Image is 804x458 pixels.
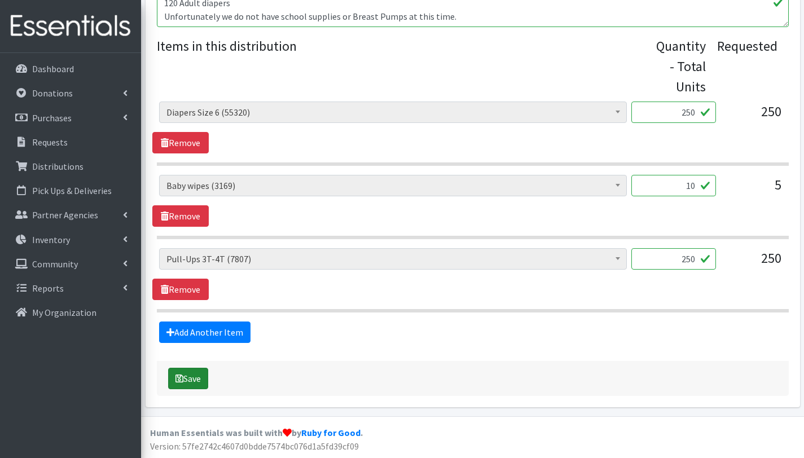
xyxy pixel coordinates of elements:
input: Quantity [631,248,716,270]
a: Inventory [5,228,137,251]
p: Purchases [32,112,72,124]
a: Requests [5,131,137,153]
span: Baby wipes (3169) [166,178,620,193]
a: Remove [152,132,209,153]
a: Remove [152,279,209,300]
div: Quantity - Total Units [656,36,706,97]
span: Diapers Size 6 (55320) [166,104,620,120]
span: Pull-Ups 3T-4T (7807) [159,248,627,270]
a: Distributions [5,155,137,178]
legend: Items in this distribution [157,36,656,93]
div: 250 [725,248,781,279]
a: Community [5,253,137,275]
p: Distributions [32,161,84,172]
a: My Organization [5,301,137,324]
div: 5 [725,175,781,205]
input: Quantity [631,175,716,196]
a: Purchases [5,107,137,129]
p: Donations [32,87,73,99]
p: Dashboard [32,63,74,74]
p: My Organization [32,307,96,318]
p: Partner Agencies [32,209,98,221]
a: Remove [152,205,209,227]
p: Inventory [32,234,70,245]
img: HumanEssentials [5,7,137,45]
span: Version: 57fe2742c4607d0bdde7574bc076d1a5fd39cf09 [150,441,359,452]
p: Requests [32,136,68,148]
p: Pick Ups & Deliveries [32,185,112,196]
a: Dashboard [5,58,137,80]
a: Pick Ups & Deliveries [5,179,137,202]
strong: Human Essentials was built with by . [150,427,363,438]
a: Add Another Item [159,322,251,343]
span: Baby wipes (3169) [159,175,627,196]
div: 250 [725,102,781,132]
div: Requested [717,36,777,97]
a: Ruby for Good [301,427,361,438]
p: Community [32,258,78,270]
input: Quantity [631,102,716,123]
a: Donations [5,82,137,104]
button: Save [168,368,208,389]
p: Reports [32,283,64,294]
span: Diapers Size 6 (55320) [159,102,627,123]
span: Pull-Ups 3T-4T (7807) [166,251,620,267]
a: Reports [5,277,137,300]
a: Partner Agencies [5,204,137,226]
